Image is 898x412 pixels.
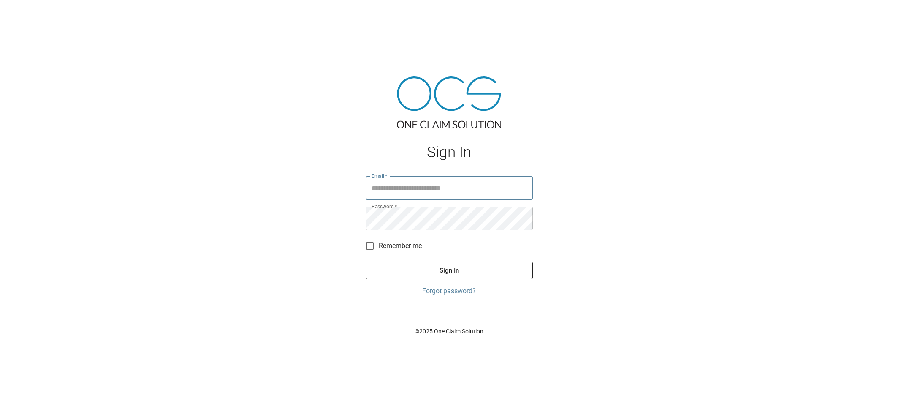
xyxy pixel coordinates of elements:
button: Sign In [366,262,533,279]
label: Password [372,203,397,210]
img: ocs-logo-white-transparent.png [10,5,44,22]
h1: Sign In [366,144,533,161]
p: © 2025 One Claim Solution [366,327,533,336]
a: Forgot password? [366,286,533,296]
span: Remember me [379,241,422,251]
img: ocs-logo-tra.png [397,76,501,128]
label: Email [372,172,388,180]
